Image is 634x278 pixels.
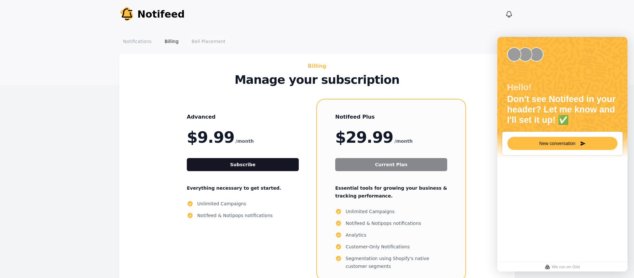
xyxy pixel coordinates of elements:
li: Unlimited Campaigns [335,208,447,215]
p: Everything necessary to get started. [187,184,299,192]
span: /month [236,137,254,145]
h3: Notifeed Plus [335,112,447,122]
a: Notifications [119,36,156,47]
span: /month [394,137,413,145]
a: Billing [161,36,183,47]
a: Bell Placement [188,36,229,47]
span: Notifeed [137,8,185,20]
h2: Billing [171,62,463,71]
p: Essential tools for growing your business & tracking performance. [335,184,447,200]
img: Your Company [119,7,135,22]
li: Customer-Only Notifications [335,243,447,251]
button: Subscribe [187,158,299,171]
li: Unlimited Campaigns [187,200,299,208]
a: Notifeed [119,7,185,22]
li: Segmentation using Shopify's native customer segments [335,255,447,270]
li: Analytics [335,231,447,239]
span: $29.99 [335,129,393,145]
span: $9.99 [187,129,234,145]
li: Notifeed & Notipops notifications [187,212,299,219]
button: Current Plan [335,158,447,171]
iframe: gist-messenger-iframe [497,37,627,271]
li: Notifeed & Notipops notifications [335,219,447,227]
p: Manage your subscription [171,73,463,86]
h3: Advanced [187,112,299,122]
